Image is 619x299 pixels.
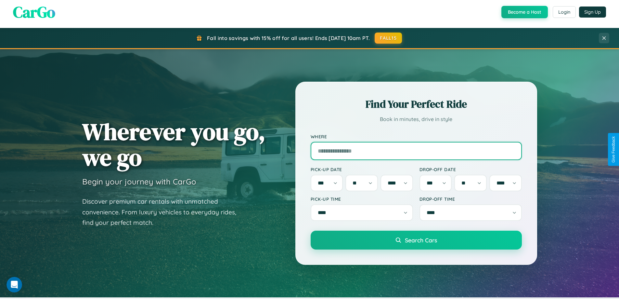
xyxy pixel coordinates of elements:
button: Login [553,6,576,18]
div: Give Feedback [611,136,616,163]
label: Drop-off Time [419,196,522,202]
button: Become a Host [501,6,548,18]
span: Search Cars [405,237,437,244]
h2: Find Your Perfect Ride [311,97,522,111]
button: FALL15 [375,33,402,44]
label: Pick-up Time [311,196,413,202]
span: Fall into savings with 15% off for all users! Ends [DATE] 10am PT. [207,35,370,41]
button: Search Cars [311,231,522,250]
span: CarGo [13,1,55,23]
h1: Wherever you go, we go [82,119,265,170]
iframe: Intercom live chat [6,277,22,292]
p: Discover premium car rentals with unmatched convenience. From luxury vehicles to everyday rides, ... [82,196,245,228]
p: Book in minutes, drive in style [311,115,522,124]
label: Where [311,134,522,139]
h3: Begin your journey with CarGo [82,177,196,186]
button: Sign Up [579,7,606,18]
label: Pick-up Date [311,167,413,172]
label: Drop-off Date [419,167,522,172]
